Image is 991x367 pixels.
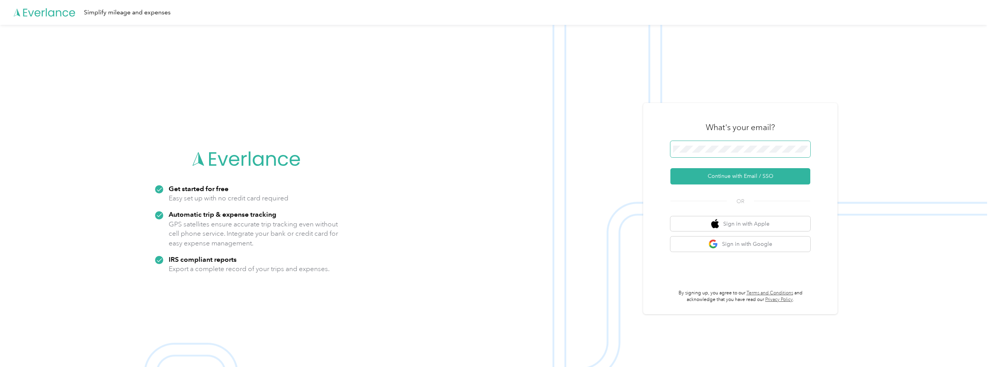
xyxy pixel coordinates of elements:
h3: What's your email? [706,122,775,133]
a: Privacy Policy [765,297,793,303]
img: apple logo [711,219,719,229]
strong: Automatic trip & expense tracking [169,210,276,218]
p: Export a complete record of your trips and expenses. [169,264,330,274]
button: apple logoSign in with Apple [670,216,810,231]
p: By signing up, you agree to our and acknowledge that you have read our . [670,290,810,303]
button: Continue with Email / SSO [670,168,810,184]
button: google logoSign in with Google [670,237,810,252]
span: OR [727,197,754,205]
p: GPS satellites ensure accurate trip tracking even without cell phone service. Integrate your bank... [169,219,338,248]
div: Simplify mileage and expenses [84,8,171,17]
img: google logo [708,239,718,249]
a: Terms and Conditions [747,290,793,296]
strong: IRS compliant reports [169,255,237,263]
strong: Get started for free [169,184,229,193]
p: Easy set up with no credit card required [169,193,288,203]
